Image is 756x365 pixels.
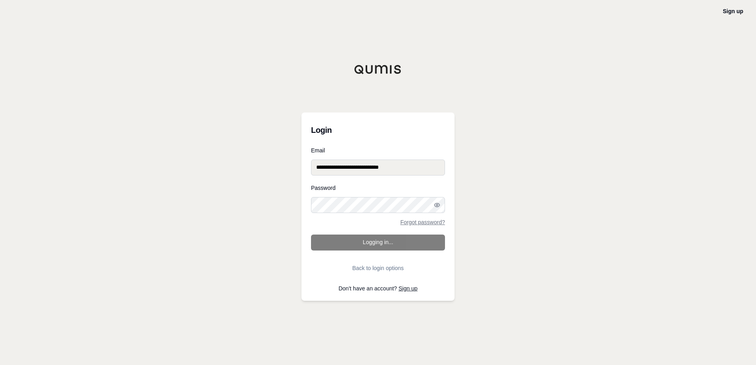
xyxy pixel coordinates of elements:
[399,285,417,292] a: Sign up
[400,219,445,225] a: Forgot password?
[311,260,445,276] button: Back to login options
[311,185,445,191] label: Password
[354,65,402,74] img: Qumis
[311,286,445,291] p: Don't have an account?
[311,148,445,153] label: Email
[723,8,743,14] a: Sign up
[311,122,445,138] h3: Login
